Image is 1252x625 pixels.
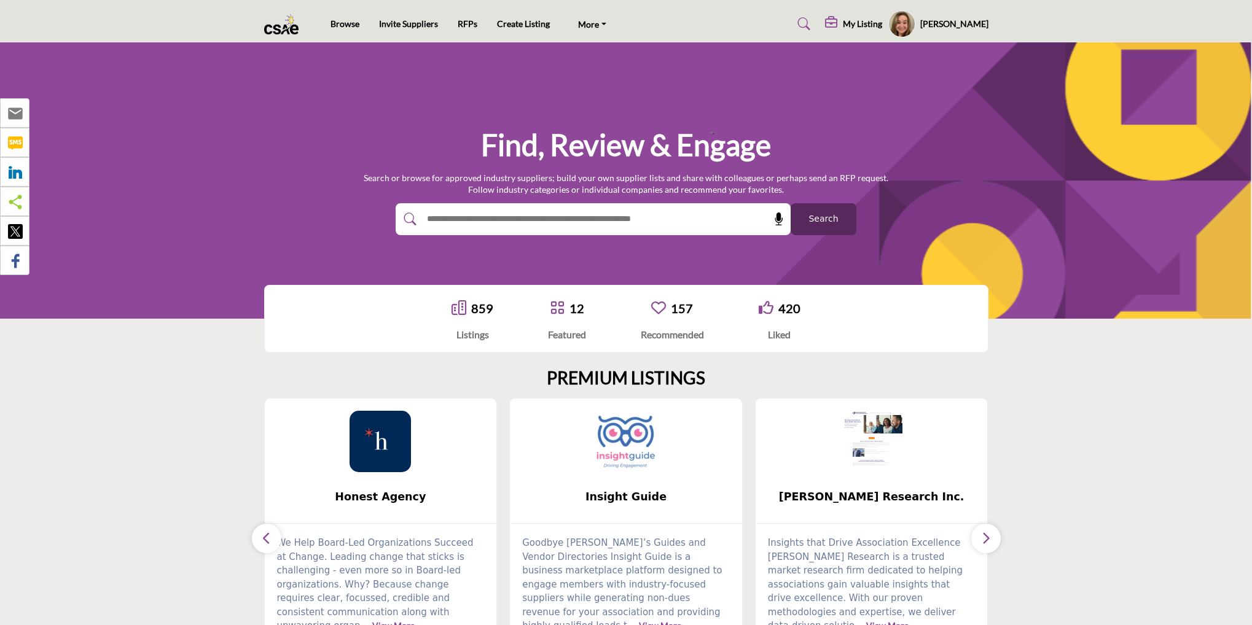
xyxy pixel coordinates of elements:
[791,203,856,235] button: Search
[548,327,586,342] div: Featured
[364,172,888,196] p: Search or browse for approved industry suppliers; build your own supplier lists and share with co...
[510,481,742,513] a: Insight Guide
[550,300,565,317] a: Go to Featured
[671,301,693,316] a: 157
[528,481,724,513] b: Insight Guide
[547,368,705,389] h2: PREMIUM LISTINGS
[481,126,771,164] h1: Find, Review & Engage
[331,18,359,29] a: Browse
[283,489,479,505] span: Honest Agency
[756,481,988,513] a: [PERSON_NAME] Research Inc.
[759,300,773,315] i: Go to Liked
[350,411,411,472] img: Honest Agency
[651,300,666,317] a: Go to Recommended
[471,301,493,316] a: 859
[497,18,550,29] a: Create Listing
[458,18,477,29] a: RFPs
[774,489,969,505] span: [PERSON_NAME] Research Inc.
[920,18,988,30] h5: [PERSON_NAME]
[265,481,497,513] a: Honest Agency
[283,481,479,513] b: Honest Agency
[595,411,657,472] img: Insight Guide
[843,18,882,29] h5: My Listing
[888,10,915,37] button: Show hide supplier dropdown
[808,212,838,225] span: Search
[778,301,800,316] a: 420
[841,411,902,472] img: Bramm Research Inc.
[264,14,305,34] img: Site Logo
[569,301,584,316] a: 12
[774,481,969,513] b: Bramm Research Inc.
[569,15,615,33] a: More
[641,327,704,342] div: Recommended
[825,17,882,31] div: My Listing
[528,489,724,505] span: Insight Guide
[452,327,493,342] div: Listings
[786,14,818,34] a: Search
[379,18,438,29] a: Invite Suppliers
[759,327,800,342] div: Liked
